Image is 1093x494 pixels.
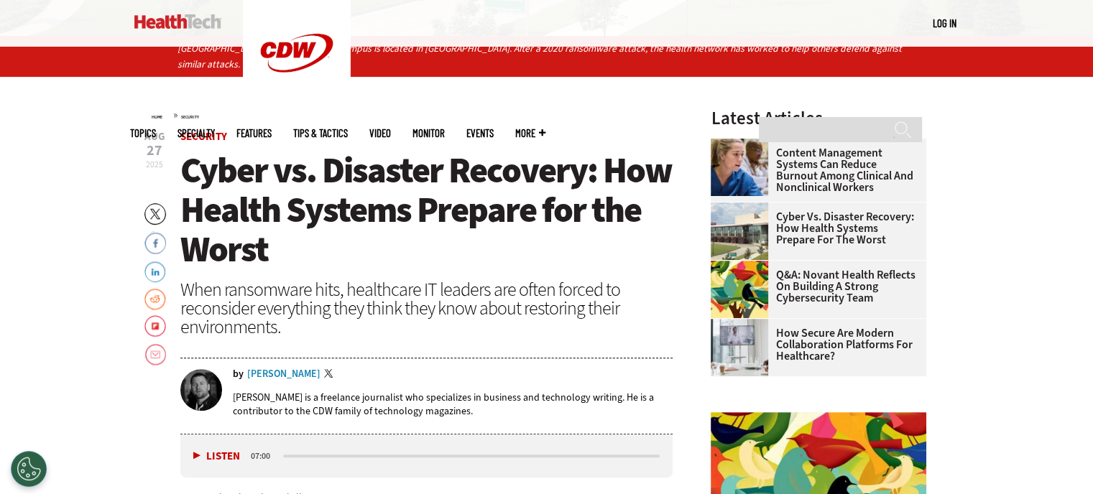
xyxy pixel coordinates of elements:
a: Content Management Systems Can Reduce Burnout Among Clinical and Nonclinical Workers [711,147,918,193]
span: Specialty [177,128,215,139]
a: CDW [243,95,351,110]
a: Q&A: Novant Health Reflects on Building a Strong Cybersecurity Team [711,269,918,304]
span: Cyber vs. Disaster Recovery: How Health Systems Prepare for the Worst [180,146,672,273]
a: MonITor [412,128,445,139]
div: User menu [933,16,956,31]
span: 27 [144,144,165,158]
img: University of Vermont Medical Center’s main campus [711,202,768,260]
button: Listen [193,451,240,462]
a: How Secure Are Modern Collaboration Platforms for Healthcare? [711,327,918,362]
a: Tips & Tactics [293,128,348,139]
a: Twitter [324,369,337,381]
button: Open Preferences [11,451,47,487]
a: Log in [933,17,956,29]
div: media player [180,434,673,477]
a: Video [369,128,391,139]
a: Features [236,128,272,139]
a: Cyber vs. Disaster Recovery: How Health Systems Prepare for the Worst [711,211,918,246]
img: Home [134,14,221,29]
h3: Latest Articles [711,109,926,127]
div: duration [249,449,281,462]
span: More [515,128,545,139]
span: Topics [130,128,156,139]
p: [PERSON_NAME] is a freelance journalist who specializes in business and technology writing. He is... [233,391,673,418]
div: When ransomware hits, healthcare IT leaders are often forced to reconsider everything they think ... [180,280,673,336]
img: abstract illustration of a tree [711,261,768,318]
a: University of Vermont Medical Center’s main campus [711,202,775,214]
a: abstract illustration of a tree [711,261,775,272]
span: by [233,369,244,379]
a: Events [466,128,494,139]
a: [PERSON_NAME] [247,369,320,379]
span: 2025 [146,159,163,170]
img: care team speaks with physician over conference call [711,319,768,376]
div: Cookies Settings [11,451,47,487]
a: nurses talk in front of desktop computer [711,139,775,150]
a: care team speaks with physician over conference call [711,319,775,330]
img: nurses talk in front of desktop computer [711,139,768,196]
